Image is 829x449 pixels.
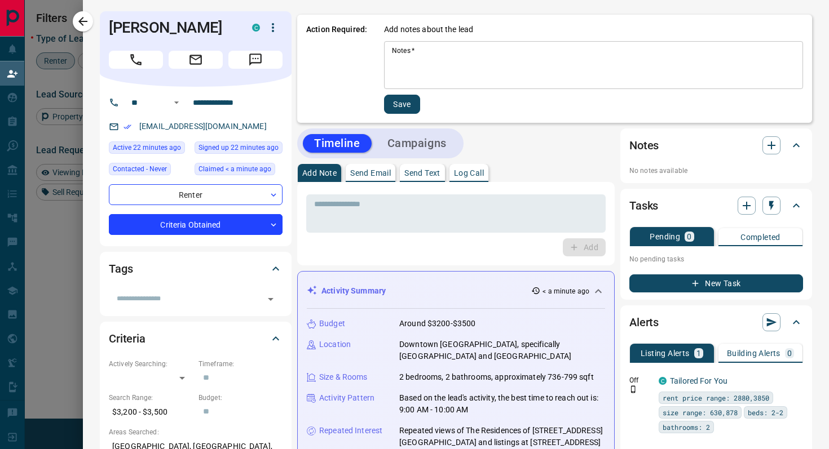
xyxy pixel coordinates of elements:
[404,169,440,177] p: Send Text
[109,325,283,352] div: Criteria
[252,24,260,32] div: condos.ca
[319,425,382,437] p: Repeated Interest
[124,123,131,131] svg: Email Verified
[629,132,803,159] div: Notes
[399,392,605,416] p: Based on the lead's activity, the best time to reach out is: 9:00 AM - 10:00 AM
[319,318,345,330] p: Budget
[629,274,803,292] button: New Task
[303,134,372,153] button: Timeline
[195,163,283,179] div: Tue Sep 16 2025
[663,392,769,403] span: rent price range: 2880,3850
[740,233,781,241] p: Completed
[787,349,792,357] p: 0
[629,375,652,385] p: Off
[629,309,803,336] div: Alerts
[543,286,589,296] p: < a minute ago
[629,251,803,268] p: No pending tasks
[263,291,279,307] button: Open
[109,427,283,437] p: Areas Searched:
[670,376,727,385] a: Tailored For You
[629,166,803,176] p: No notes available
[307,281,605,301] div: Activity Summary< a minute ago
[109,255,283,282] div: Tags
[696,349,701,357] p: 1
[199,393,283,403] p: Budget:
[350,169,391,177] p: Send Email
[109,51,163,69] span: Call
[228,51,283,69] span: Message
[399,371,594,383] p: 2 bedrooms, 2 bathrooms, approximately 736-799 sqft
[109,19,235,37] h1: [PERSON_NAME]
[629,385,637,393] svg: Push Notification Only
[199,142,279,153] span: Signed up 22 minutes ago
[113,163,167,175] span: Contacted - Never
[659,377,667,385] div: condos.ca
[139,122,267,131] a: [EMAIL_ADDRESS][DOMAIN_NAME]
[195,141,283,157] div: Tue Sep 16 2025
[650,233,680,241] p: Pending
[306,24,367,114] p: Action Required:
[170,96,183,109] button: Open
[199,163,271,175] span: Claimed < a minute ago
[113,142,181,153] span: Active 22 minutes ago
[748,407,783,418] span: beds: 2-2
[641,349,690,357] p: Listing Alerts
[199,359,283,369] p: Timeframe:
[109,393,193,403] p: Search Range:
[399,318,475,330] p: Around $3200-$3500
[629,197,658,215] h2: Tasks
[376,134,458,153] button: Campaigns
[169,51,223,69] span: Email
[629,192,803,219] div: Tasks
[687,233,691,241] p: 0
[399,425,605,448] p: Repeated views of The Residences of [STREET_ADDRESS][GEOGRAPHIC_DATA] and listings at [STREET_ADD...
[384,95,420,114] button: Save
[727,349,781,357] p: Building Alerts
[629,136,659,154] h2: Notes
[109,260,133,278] h2: Tags
[454,169,484,177] p: Log Call
[663,407,738,418] span: size range: 630,878
[109,359,193,369] p: Actively Searching:
[629,313,659,331] h2: Alerts
[319,392,374,404] p: Activity Pattern
[384,24,473,35] p: Add notes about the lead
[321,285,386,297] p: Activity Summary
[109,141,189,157] div: Tue Sep 16 2025
[109,184,283,205] div: Renter
[399,339,605,362] p: Downtown [GEOGRAPHIC_DATA], specifically [GEOGRAPHIC_DATA] and [GEOGRAPHIC_DATA]
[302,169,337,177] p: Add Note
[109,403,193,421] p: $3,200 - $3,500
[663,421,710,433] span: bathrooms: 2
[319,371,368,383] p: Size & Rooms
[109,330,145,348] h2: Criteria
[109,214,283,235] div: Criteria Obtained
[319,339,351,350] p: Location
